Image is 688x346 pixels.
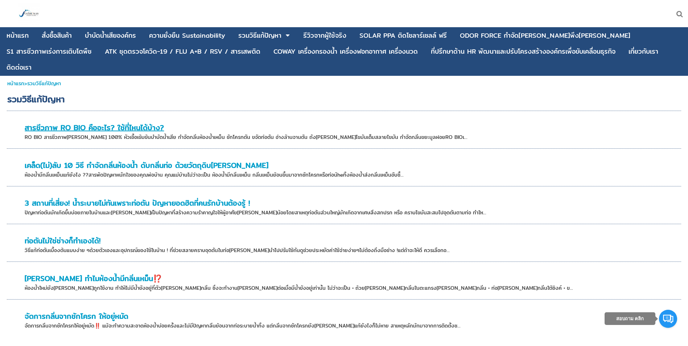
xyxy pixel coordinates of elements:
a: ATK ชุดตรวจโควิด-19 / FLU A+B / RSV / สารเสพติด [105,45,260,58]
div: RO BIO สารชีวภาพ[PERSON_NAME] 100% หัวเชื้อเข้มข้นบำบัดน้ำเสีย กำจัดกลิ่นห้องนํ้าเหม็น ชักโครกตัน... [25,133,663,141]
a: สั่งซื้อสินค้า [42,29,72,42]
a: รีวิวจากผู้ใช้จริง [303,29,346,42]
div: จัดการกลิ่นจากชักโครกให้อยู่หมัด‼️ แม้จะทำความสะอาดห้องน้ำบ่อยครั้งและไม่มีปัญหากลิ่นย้อนจากท่อระ... [25,322,663,330]
a: จัดการกลิ่นจากชักโครก ให้อยู่หมัด [25,310,128,322]
a: [PERSON_NAME] ทำไมห้องน้ำมีกลิ่นเหม็น⁉️ [25,273,162,284]
div: สั่งซื้อสินค้า [42,32,72,39]
span: สอบถาม คลิก [616,316,644,321]
a: หน้าแรก [7,29,29,42]
a: เกี่ยวกับเรา [629,45,658,58]
span: รวมวิธีแก้ปัญหา [7,92,65,106]
div: ODOR FORCE กำจัด[PERSON_NAME]พึง[PERSON_NAME] [460,32,630,39]
div: ห้องน้ำมีกลิ่นเหม็นแก้ยังไง ??สารพัดปัญหาหนักใจของคุณพ่อบ้าน คุณแม่บ้านไม่ว่าจะเป็น ห้องน้ำมีกลิ่... [25,171,663,179]
a: ท่อตันไม่ใช่ช่างก็ทำเองได้! [25,235,100,246]
a: ความยั่งยืน Sustainability [149,29,225,42]
div: ความยั่งยืน Sustainability [149,32,225,39]
a: ติดต่อเรา [7,61,32,74]
div: บําบัดน้ำเสียองค์กร [85,32,136,39]
div: หน้าแรก [7,32,29,39]
div: ปัญหาท่อตันมักเกิดขึ้นบ่อยภายในบ้านและ[PERSON_NAME]เป็นปัญหาที่สร้างความรำคาญใจให้ผู้อาศัย[PERSON... [25,209,663,217]
a: ที่ปรึกษาด้าน HR พัฒนาและปรับโครงสร้างองค์กรเพื่อขับเคลื่อนธุรกิจ [431,45,615,58]
div: รวมวิธีแก้ปัญหา [238,32,281,39]
div: เกี่ยวกับเรา [629,48,658,55]
img: large-1644130236041.jpg [18,3,40,25]
div: ติดต่อเรา [7,64,32,71]
div: ที่ปรึกษาด้าน HR พัฒนาและปรับโครงสร้างองค์กรเพื่อขับเคลื่อนธุรกิจ [431,48,615,55]
a: เคล็ด(ไม่)ลับ 10 วิธี กำจัดกลิ่นห้องน้ำ ดับกลิ่นท่อ ด้วยวัตถุดิบ[PERSON_NAME] [25,160,268,171]
a: ODOR FORCE กำจัด[PERSON_NAME]พึง[PERSON_NAME] [460,29,630,42]
a: หน้าแรก [7,79,24,87]
a: SOLAR PPA ติดโซลาร์เซลล์ ฟรี [359,29,447,42]
a: 3 สถานที่เสี่ยง! น้ำระบายไม่ทันเพราะท่อตัน ปัญหายอดฮิตที่คนรักบ้านต้องรู้ ! [25,197,250,209]
a: S1 สารชีวภาพเร่งการเติบโตพืช [7,45,92,58]
a: สารชีวภาพ RO BIO คืออะไร? ใช้ที่ไหนได้บ้าง? [25,122,164,133]
div: SOLAR PPA ติดโซลาร์เซลล์ ฟรี [359,32,447,39]
a: รวมวิธีแก้ปัญหา [238,29,281,42]
span: รวมวิธีแก้ปัญหา [27,79,61,87]
div: วิธีแก้ท่อตันเบื้องต้นแบบง่าย ๆด้วยตัวเองและอุปกรณ์ของใช้ในบ้าน ! ที่ช่วยสลายคราบอุดตันในท่อ[PERS... [25,246,663,254]
div: COWAY เครื่องกรองน้ำ เครื่องฟอกอากาศ เครื่องนวด [273,48,418,55]
a: COWAY เครื่องกรองน้ำ เครื่องฟอกอากาศ เครื่องนวด [273,45,418,58]
a: บําบัดน้ำเสียองค์กร [85,29,136,42]
div: ห้องน้ำใหม่ยัง[PERSON_NAME]ถูกใช้งาน ทำให้ไม่มีน้ำขังอยู่ที่ตัว[PERSON_NAME]กลิ่น ซึ่งจะทำงาน[PER... [25,284,663,292]
div: ATK ชุดตรวจโควิด-19 / FLU A+B / RSV / สารเสพติด [105,48,260,55]
div: รีวิวจากผู้ใช้จริง [303,32,346,39]
div: S1 สารชีวภาพเร่งการเติบโตพืช [7,48,92,55]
